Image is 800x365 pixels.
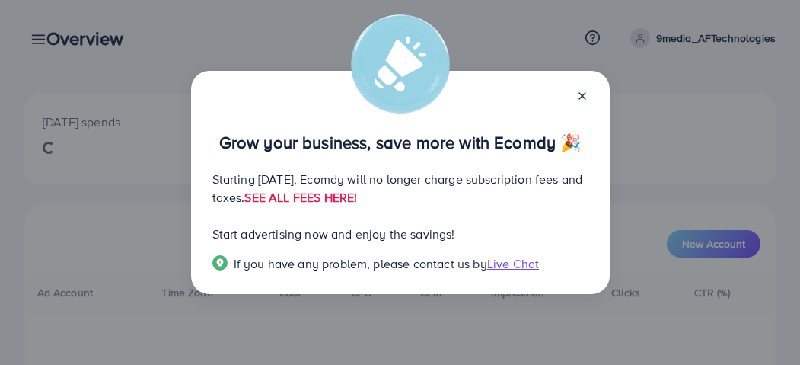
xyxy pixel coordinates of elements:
a: SEE ALL FEES HERE! [244,189,357,206]
img: Popup guide [212,255,228,271]
span: Live Chat [487,255,539,272]
p: Starting [DATE], Ecomdy will no longer charge subscription fees and taxes. [212,170,588,207]
img: alert [351,14,450,114]
p: Start advertising now and enjoy the savings! [212,225,588,243]
span: If you have any problem, please contact us by [234,255,487,272]
p: Grow your business, save more with Ecomdy 🎉 [212,133,588,152]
